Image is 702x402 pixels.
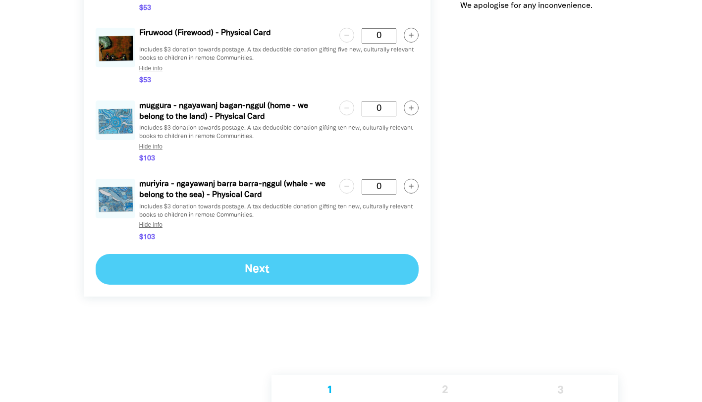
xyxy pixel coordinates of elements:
p: muggura - ngayawanj bagan-nggul (home - we belong to the land) - Physical Card [139,100,331,123]
p: muriyira - ngayawanj barra barra-nggul (whale - we belong to the sea) - Physical Card [139,179,331,201]
span: $53 [139,3,151,13]
button: Hide info [135,217,166,232]
span: $53 [139,76,151,86]
button: Hide info [135,61,166,76]
span: $103 [139,154,155,164]
img: raisley-whale-card-jpg-74c1cc.jpg [96,179,135,218]
p: Firuwood (Firewood) - Physical Card [139,28,331,39]
p: Includes $3 donation towards postage. A tax deductible donation gifting five new, culturally rele... [139,46,419,63]
img: raisley-sky-card-jpg-9c8424.jpg [96,28,135,67]
button: Hide info [135,139,166,154]
p: Includes $3 donation towards postage. A tax deductible donation gifting ten new, culturally relev... [139,203,419,220]
p: We apologise for any inconvenience. [460,0,619,11]
span: $103 [139,233,155,243]
img: raisley-circle-card-jpg-d41173.jpg [96,100,135,140]
p: Includes $3 donation towards postage. A tax deductible donation gifting ten new, culturally relev... [139,124,419,141]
